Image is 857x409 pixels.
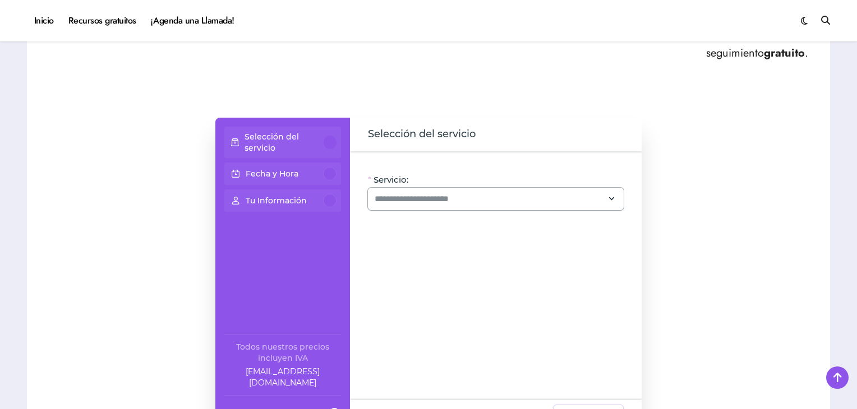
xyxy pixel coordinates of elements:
a: Recursos gratuitos [61,6,144,36]
span: Servicio: [374,174,408,185]
span: Selección del servicio [368,127,476,142]
p: Fecha y Hora [246,168,298,179]
div: Todos nuestros precios incluyen IVA [224,341,341,364]
p: Selección del servicio [245,131,324,154]
a: Company email: ayuda@elhadadelasvacantes.com [224,366,341,388]
a: Inicio [27,6,61,36]
p: Tu Información [246,195,307,206]
a: ¡Agenda una Llamada! [144,6,242,36]
strong: gratuito [764,45,805,61]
